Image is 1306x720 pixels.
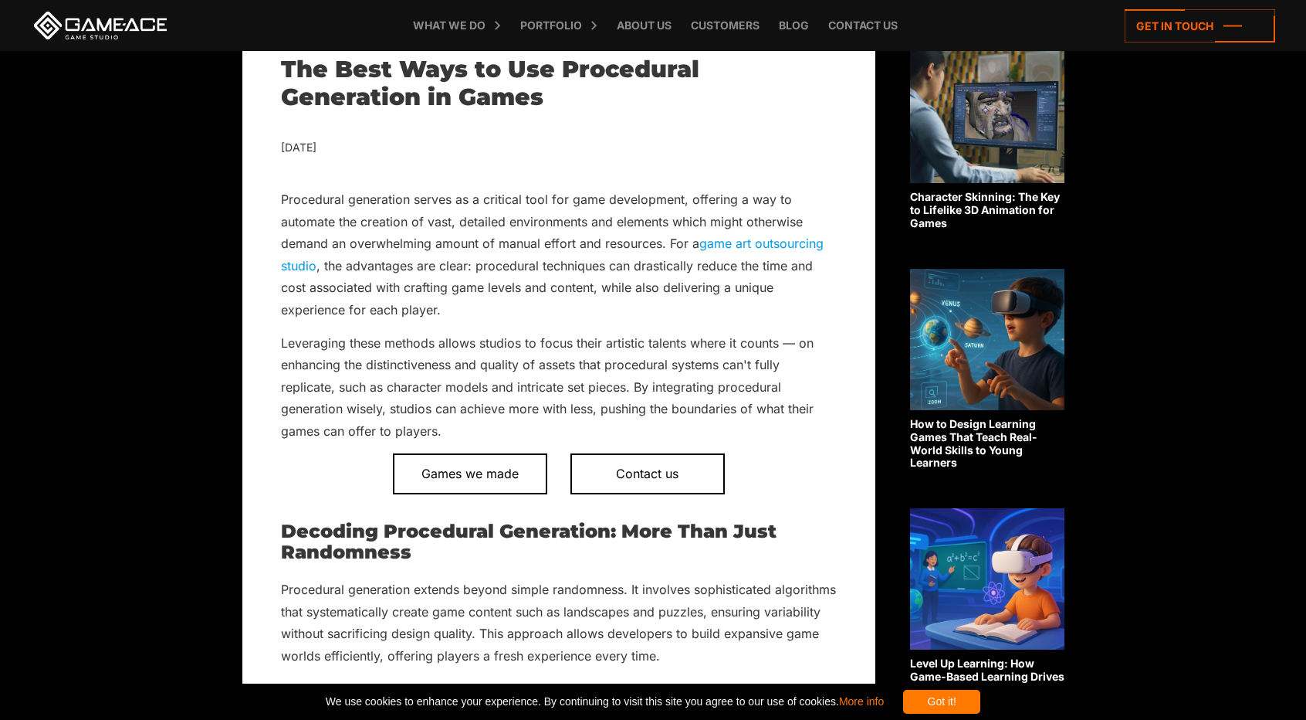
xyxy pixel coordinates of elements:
[903,690,980,714] div: Got it!
[281,332,837,442] p: Leveraging these methods allows studios to focus their artistic talents where it counts — on enha...
[910,508,1064,696] a: Level Up Learning: How Game-Based Learning Drives Real Results
[281,521,837,562] h2: Decoding Procedural Generation: More Than Just Randomness
[839,695,884,708] a: More info
[570,453,725,494] a: Contact us
[910,269,1064,410] img: Related
[910,508,1064,650] img: Related
[1125,9,1275,42] a: Get in touch
[326,690,884,714] span: We use cookies to enhance your experience. By continuing to visit this site you agree to our use ...
[281,188,837,321] p: Procedural generation serves as a critical tool for game development, offering a way to automate ...
[281,56,837,111] h1: The Best Ways to Use Procedural Generation in Games
[281,138,837,158] div: [DATE]
[910,269,1064,470] a: How to Design Learning Games That Teach Real-World Skills to Young Learners
[910,42,1064,229] a: Character Skinning: The Key to Lifelike 3D Animation for Games
[393,453,547,494] a: Games we made
[910,42,1064,183] img: Related
[281,579,837,667] p: Procedural generation extends beyond simple randomness. It involves sophisticated algorithms that...
[281,236,824,273] a: game art outsourcing studio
